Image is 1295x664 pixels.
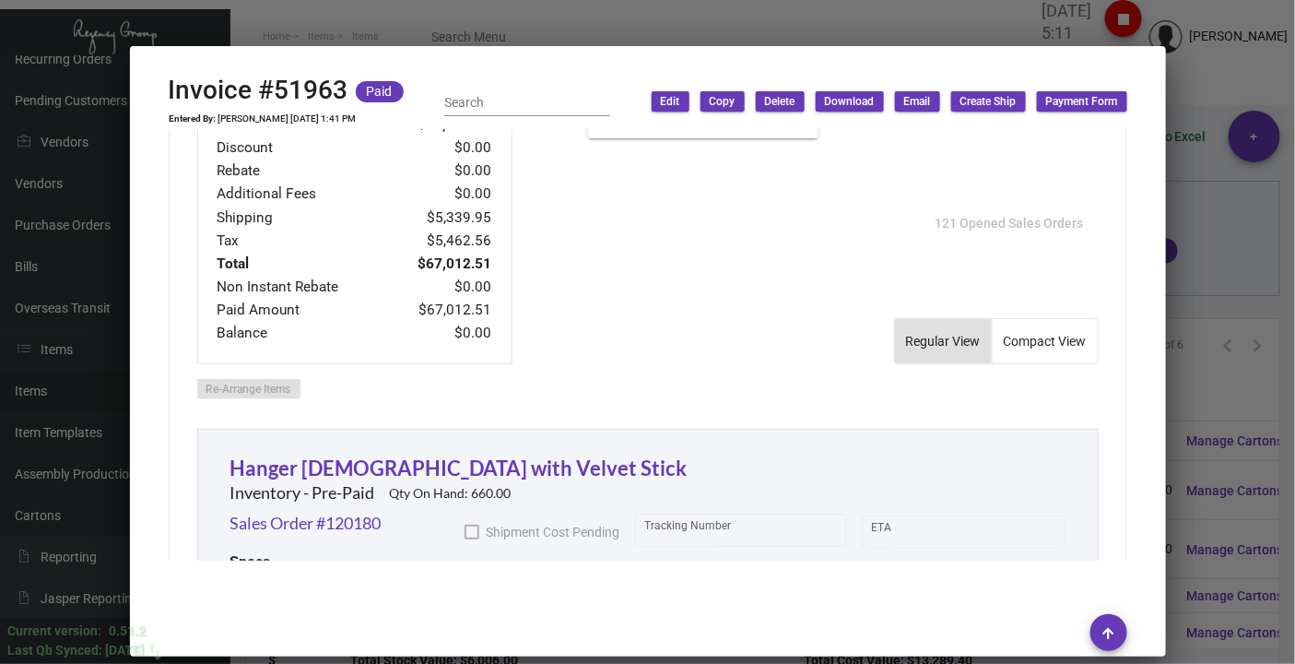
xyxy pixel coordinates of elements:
td: Entered By: [169,113,218,125]
td: $0.00 [388,160,493,183]
div: Last Qb Synced: [DATE] [7,641,144,660]
td: Balance [217,322,388,345]
button: Create Ship [951,91,1026,112]
span: Edit [661,94,680,110]
button: Delete [756,91,805,112]
button: 121 Opened Sales Orders [921,207,1099,240]
td: Tax [217,230,388,253]
span: Re-Arrange Items [206,383,291,396]
button: Email [895,91,940,112]
h2: Inventory - Pre-Paid [230,483,375,504]
h2: Qty On Hand: 660.00 [390,486,512,502]
button: Compact View [993,319,1098,363]
td: Rebate [217,160,388,183]
h2: Invoice #51963 [169,75,348,106]
td: $67,012.51 [388,299,493,322]
td: Additional Fees [217,183,388,206]
button: Download [816,91,884,112]
td: $0.00 [388,322,493,345]
td: $5,462.56 [388,230,493,253]
td: $0.00 [388,183,493,206]
span: 121 Opened Sales Orders [936,216,1084,231]
span: Shipment Cost Pending [487,521,620,543]
td: Paid Amount [217,299,388,322]
a: Hanger [DEMOGRAPHIC_DATA] with Velvet Stick [230,456,688,480]
button: Copy [700,91,745,112]
button: Regular View [895,319,992,363]
td: $0.00 [388,276,493,299]
td: Non Instant Rebate [217,276,388,299]
button: Re-Arrange Items [197,379,300,399]
span: Payment Form [1046,94,1118,110]
input: Start date [871,525,928,539]
td: $5,339.95 [388,207,493,230]
div: 0.51.2 [109,622,146,641]
span: Create Ship [960,94,1017,110]
td: [PERSON_NAME] [DATE] 1:41 PM [218,113,358,125]
span: Delete [765,94,795,110]
h2: Specs [230,553,271,571]
td: Total [217,253,388,276]
td: Discount [217,136,388,160]
mat-chip: Paid [356,81,404,102]
button: Payment Form [1037,91,1127,112]
span: Copy [710,94,736,110]
td: $67,012.51 [388,253,493,276]
div: Current version: [7,622,101,641]
span: Email [904,94,931,110]
a: Sales Order #120180 [230,511,382,536]
td: $0.00 [388,136,493,160]
button: Edit [652,91,689,112]
input: End date [944,525,1032,539]
td: Shipping [217,207,388,230]
span: Download [825,94,875,110]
